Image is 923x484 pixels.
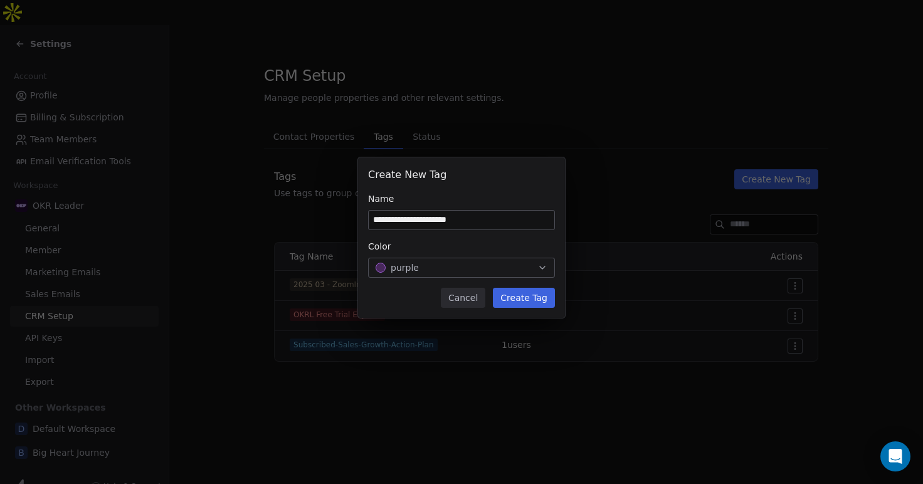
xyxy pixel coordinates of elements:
[493,288,555,308] button: Create Tag
[368,192,555,205] div: Name
[368,258,555,278] button: purple
[368,240,555,253] div: Color
[391,261,419,274] span: purple
[368,167,555,182] div: Create New Tag
[441,288,485,308] button: Cancel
